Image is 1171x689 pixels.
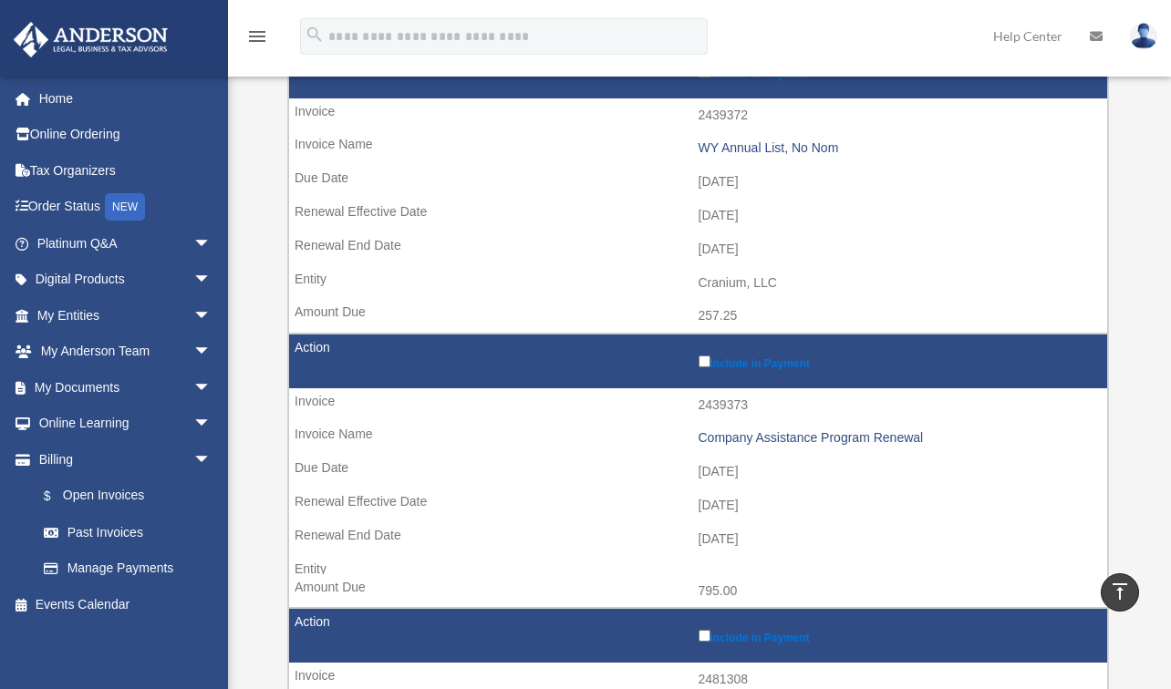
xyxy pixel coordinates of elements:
[54,485,63,508] span: $
[289,165,1107,200] td: [DATE]
[13,189,239,226] a: Order StatusNEW
[105,193,145,221] div: NEW
[13,441,230,478] a: Billingarrow_drop_down
[699,630,710,642] input: Include in Payment
[26,478,221,515] a: $Open Invoices
[13,369,239,406] a: My Documentsarrow_drop_down
[699,352,1099,370] label: Include in Payment
[289,522,1107,557] td: [DATE]
[289,388,1107,423] td: 2439373
[246,32,268,47] a: menu
[8,22,173,57] img: Anderson Advisors Platinum Portal
[289,488,1107,523] td: [DATE]
[13,586,239,622] a: Events Calendar
[193,262,230,299] span: arrow_drop_down
[699,355,710,367] input: Include in Payment
[13,117,239,153] a: Online Ordering
[193,225,230,262] span: arrow_drop_down
[246,26,268,47] i: menu
[13,262,239,298] a: Digital Productsarrow_drop_down
[193,334,230,371] span: arrow_drop_down
[26,550,230,587] a: Manage Payments
[13,297,239,334] a: My Entitiesarrow_drop_down
[289,199,1107,233] td: [DATE]
[13,152,239,189] a: Tax Organizers
[289,455,1107,489] td: [DATE]
[289,299,1107,334] td: 257.25
[699,430,1099,446] div: Company Assistance Program Renewal
[193,297,230,334] span: arrow_drop_down
[289,98,1107,133] td: 2439372
[1109,581,1131,602] i: vertical_align_top
[26,514,230,550] a: Past Invoices
[289,266,1107,301] td: Cranium, LLC
[13,406,239,442] a: Online Learningarrow_drop_down
[1101,573,1139,612] a: vertical_align_top
[1130,23,1157,49] img: User Pic
[305,25,325,45] i: search
[699,626,1099,644] label: Include in Payment
[699,140,1099,156] div: WY Annual List, No Nom
[289,232,1107,267] td: [DATE]
[13,225,239,262] a: Platinum Q&Aarrow_drop_down
[13,334,239,370] a: My Anderson Teamarrow_drop_down
[13,80,239,117] a: Home
[193,369,230,406] span: arrow_drop_down
[193,441,230,478] span: arrow_drop_down
[289,574,1107,609] td: 795.00
[193,406,230,443] span: arrow_drop_down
